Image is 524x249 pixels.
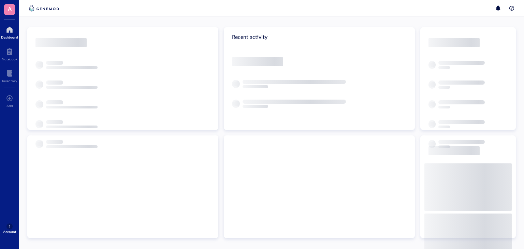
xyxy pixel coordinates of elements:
[2,57,17,61] div: Notebook
[8,4,12,13] span: A
[2,79,17,83] div: Inventory
[27,4,61,12] img: genemod-logo
[9,224,10,229] span: ?
[6,104,13,108] div: Add
[2,46,17,61] a: Notebook
[1,24,18,39] a: Dashboard
[2,68,17,83] a: Inventory
[1,35,18,39] div: Dashboard
[3,230,16,234] div: Account
[224,27,415,46] div: Recent activity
